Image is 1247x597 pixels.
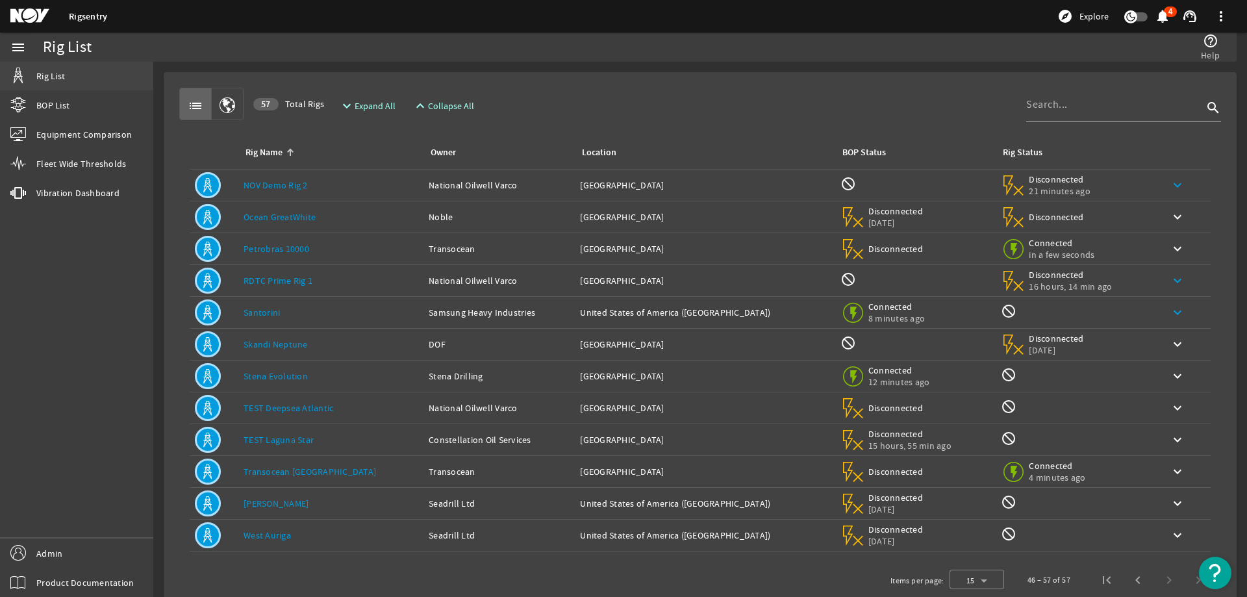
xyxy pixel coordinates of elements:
[1029,173,1090,185] span: Disconnected
[69,10,107,23] a: Rigsentry
[580,465,829,478] div: [GEOGRAPHIC_DATA]
[246,146,283,160] div: Rig Name
[429,306,570,319] div: Samsung Heavy Industries
[244,179,308,191] a: NOV Demo Rig 2
[840,176,856,192] mat-icon: BOP Monitoring not available for this rig
[1027,574,1070,587] div: 46 – 57 of 57
[1001,399,1016,414] mat-icon: Rig Monitoring not available for this rig
[43,41,92,54] div: Rig List
[868,492,924,503] span: Disconnected
[868,217,924,229] span: [DATE]
[868,205,924,217] span: Disconnected
[36,186,120,199] span: Vibration Dashboard
[868,440,951,451] span: 15 hours, 55 min ago
[1026,97,1203,112] input: Search...
[429,210,570,223] div: Noble
[1029,344,1084,356] span: [DATE]
[890,574,944,587] div: Items per page:
[36,576,134,589] span: Product Documentation
[244,243,309,255] a: Petrobras 10000
[580,146,824,160] div: Location
[1203,33,1218,49] mat-icon: help_outline
[580,529,829,542] div: United States of America ([GEOGRAPHIC_DATA])
[868,402,924,414] span: Disconnected
[36,547,62,560] span: Admin
[244,146,413,160] div: Rig Name
[580,338,829,351] div: [GEOGRAPHIC_DATA]
[10,185,26,201] mat-icon: vibration
[580,306,829,319] div: United States of America ([GEOGRAPHIC_DATA])
[1001,526,1016,542] mat-icon: Rig Monitoring not available for this rig
[580,497,829,510] div: United States of America ([GEOGRAPHIC_DATA])
[36,70,65,83] span: Rig List
[1170,241,1185,257] mat-icon: keyboard_arrow_down
[429,242,570,255] div: Transocean
[412,98,423,114] mat-icon: expand_less
[580,242,829,255] div: [GEOGRAPHIC_DATA]
[429,497,570,510] div: Seadrill Ltd
[1029,472,1085,483] span: 4 minutes ago
[1155,10,1169,23] button: 4
[253,98,279,110] div: 57
[429,401,570,414] div: National Oilwell Varco
[1199,557,1231,589] button: Open Resource Center
[339,98,349,114] mat-icon: expand_more
[36,99,69,112] span: BOP List
[1170,337,1185,352] mat-icon: keyboard_arrow_down
[580,274,829,287] div: [GEOGRAPHIC_DATA]
[1003,146,1042,160] div: Rig Status
[868,428,951,440] span: Disconnected
[1170,527,1185,543] mat-icon: keyboard_arrow_down
[431,146,456,160] div: Owner
[244,529,291,541] a: West Auriga
[36,128,132,141] span: Equipment Comparison
[868,364,930,376] span: Connected
[1091,565,1122,596] button: First page
[1155,8,1170,24] mat-icon: notifications
[868,301,925,312] span: Connected
[580,433,829,446] div: [GEOGRAPHIC_DATA]
[842,146,886,160] div: BOP Status
[244,211,316,223] a: Ocean GreatWhite
[1029,211,1084,223] span: Disconnected
[407,94,479,118] button: Collapse All
[582,146,616,160] div: Location
[429,465,570,478] div: Transocean
[1029,460,1085,472] span: Connected
[244,466,376,477] a: Transocean [GEOGRAPHIC_DATA]
[1205,100,1221,116] i: search
[1170,209,1185,225] mat-icon: keyboard_arrow_down
[868,312,925,324] span: 8 minutes ago
[1029,269,1112,281] span: Disconnected
[244,498,309,509] a: [PERSON_NAME]
[840,272,856,287] mat-icon: BOP Monitoring not available for this rig
[1029,281,1112,292] span: 16 hours, 14 min ago
[1052,6,1114,27] button: Explore
[429,274,570,287] div: National Oilwell Varco
[188,98,203,114] mat-icon: list
[1170,177,1185,193] mat-icon: keyboard_arrow_down
[1170,305,1185,320] mat-icon: keyboard_arrow_down
[429,433,570,446] div: Constellation Oil Services
[10,40,26,55] mat-icon: menu
[1122,565,1153,596] button: Previous page
[1205,1,1237,32] button: more_vert
[1057,8,1073,24] mat-icon: explore
[1029,237,1094,249] span: Connected
[1170,496,1185,511] mat-icon: keyboard_arrow_down
[1001,431,1016,446] mat-icon: Rig Monitoring not available for this rig
[1029,333,1084,344] span: Disconnected
[1001,303,1016,319] mat-icon: Rig Monitoring not available for this rig
[355,99,396,112] span: Expand All
[580,179,829,192] div: [GEOGRAPHIC_DATA]
[244,434,314,446] a: TEST Laguna Star
[253,97,324,110] span: Total Rigs
[868,524,924,535] span: Disconnected
[1079,10,1109,23] span: Explore
[334,94,401,118] button: Expand All
[580,370,829,383] div: [GEOGRAPHIC_DATA]
[868,376,930,388] span: 12 minutes ago
[1170,368,1185,384] mat-icon: keyboard_arrow_down
[1001,367,1016,383] mat-icon: Rig Monitoring not available for this rig
[429,146,564,160] div: Owner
